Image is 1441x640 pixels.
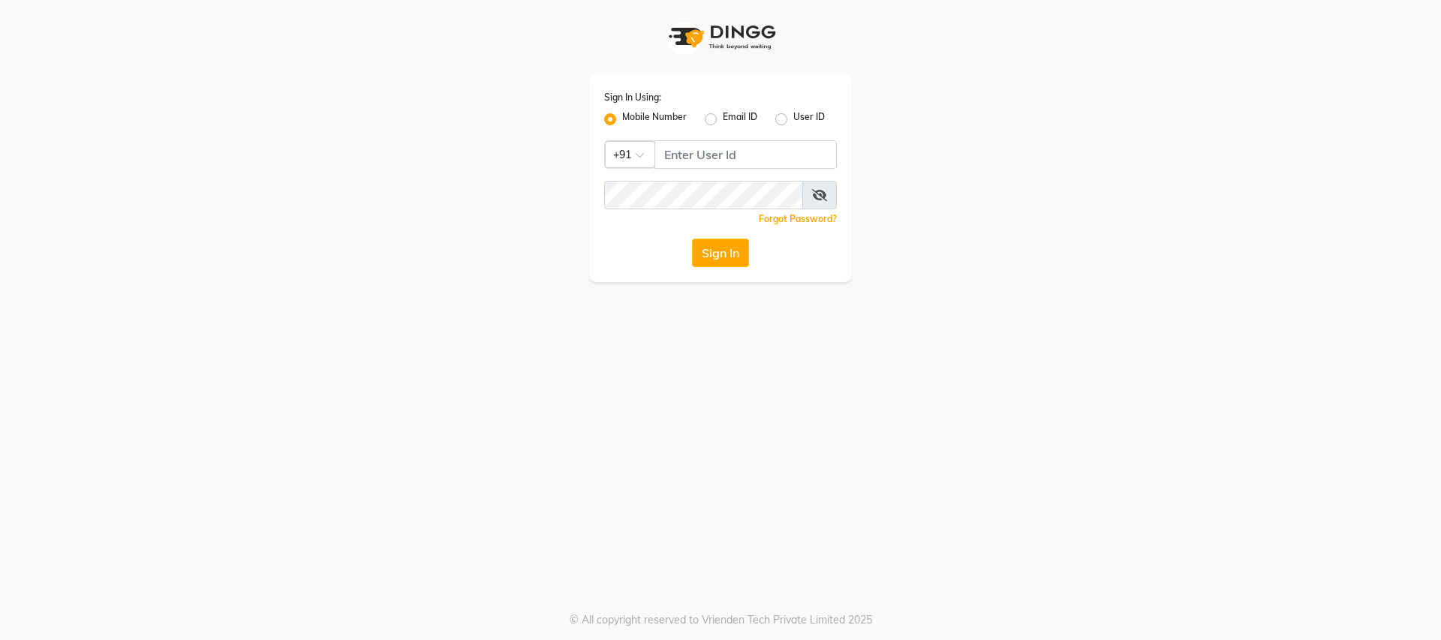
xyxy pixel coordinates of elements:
[692,239,749,267] button: Sign In
[604,91,661,104] label: Sign In Using:
[759,213,837,224] a: Forgot Password?
[793,110,825,128] label: User ID
[660,15,781,59] img: logo1.svg
[654,140,837,169] input: Username
[723,110,757,128] label: Email ID
[622,110,687,128] label: Mobile Number
[604,181,803,209] input: Username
